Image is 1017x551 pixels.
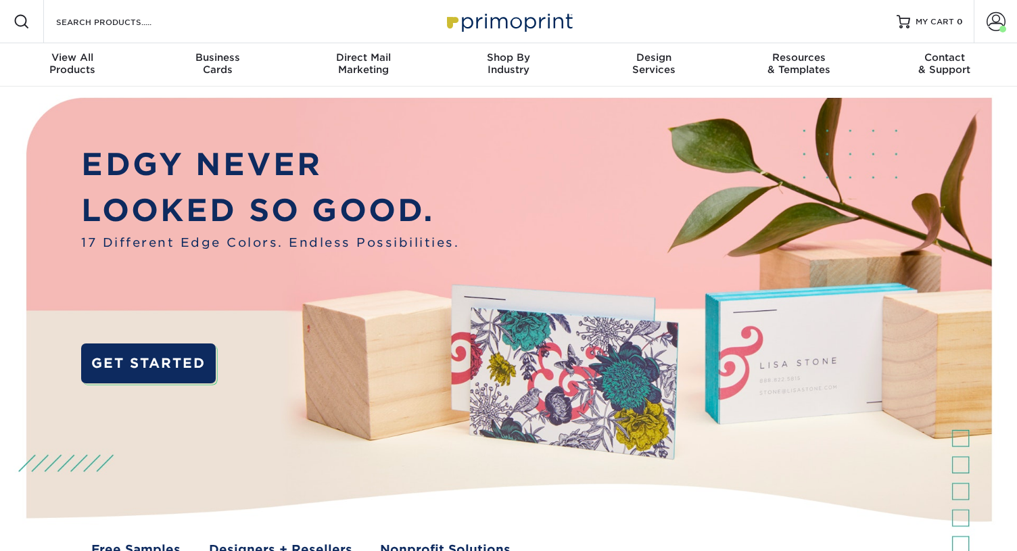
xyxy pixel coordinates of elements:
[726,43,872,87] a: Resources& Templates
[441,7,576,36] img: Primoprint
[872,43,1017,87] a: Contact& Support
[436,51,582,76] div: Industry
[916,16,954,28] span: MY CART
[436,43,582,87] a: Shop ByIndustry
[581,43,726,87] a: DesignServices
[581,51,726,76] div: Services
[145,43,291,87] a: BusinessCards
[291,43,436,87] a: Direct MailMarketing
[291,51,436,64] span: Direct Mail
[81,343,216,383] a: GET STARTED
[726,51,872,76] div: & Templates
[291,51,436,76] div: Marketing
[145,51,291,64] span: Business
[872,51,1017,76] div: & Support
[145,51,291,76] div: Cards
[436,51,582,64] span: Shop By
[55,14,187,30] input: SEARCH PRODUCTS.....
[81,233,459,251] span: 17 Different Edge Colors. Endless Possibilities.
[957,17,963,26] span: 0
[81,142,459,188] p: EDGY NEVER
[872,51,1017,64] span: Contact
[726,51,872,64] span: Resources
[81,188,459,234] p: LOOKED SO GOOD.
[581,51,726,64] span: Design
